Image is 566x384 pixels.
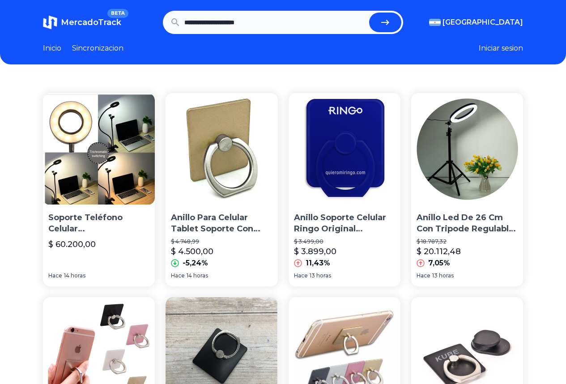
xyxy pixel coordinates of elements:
[48,272,62,279] span: Hace
[72,43,123,54] a: Sincronizacion
[183,258,208,269] p: -5,24%
[43,93,155,286] a: Soporte Teléfono Celular Luz De Anillo De Estudio FotograficSoporte Teléfono Celular [PERSON_NAME...
[411,93,523,205] img: Anillo Led De 26 Cm Con Tripode Regulable Y Soporte Celular
[417,245,461,258] p: $ 20.112,48
[48,238,96,251] p: $ 60.200,00
[43,93,155,205] img: Soporte Teléfono Celular Luz De Anillo De Estudio Fotografic
[43,43,61,54] a: Inicio
[417,272,430,279] span: Hace
[294,272,308,279] span: Hace
[417,238,518,245] p: $ 18.787,32
[289,93,400,286] a: Anillo Soporte Celular Ringo Original Antirrobo ColoresAnillo Soporte Celular Ringo Original Anti...
[306,258,330,269] p: 11,43%
[166,93,277,205] img: Anillo Para Celular Tablet Soporte Con Giro 360 Anti Robo
[171,238,272,245] p: $ 4.748,99
[429,19,441,26] img: Argentina
[64,272,85,279] span: 14 horas
[310,272,331,279] span: 13 horas
[294,238,395,245] p: $ 3.499,00
[61,17,121,27] span: MercadoTrack
[428,258,450,269] p: 7,05%
[187,272,208,279] span: 14 horas
[289,93,400,205] img: Anillo Soporte Celular Ringo Original Antirrobo Colores
[171,245,213,258] p: $ 4.500,00
[411,93,523,286] a: Anillo Led De 26 Cm Con Tripode Regulable Y Soporte CelularAnillo Led De 26 Cm Con Tripode Regula...
[171,272,185,279] span: Hace
[417,212,518,235] p: Anillo Led De 26 Cm Con Tripode Regulable Y Soporte Celular
[107,9,128,18] span: BETA
[48,212,149,235] p: Soporte Teléfono Celular [PERSON_NAME] De Estudio Fotografic
[43,15,121,30] a: MercadoTrackBETA
[294,212,395,235] p: Anillo Soporte Celular Ringo Original Antirrobo Colores
[479,43,523,54] button: Iniciar sesion
[166,93,277,286] a: Anillo Para Celular Tablet Soporte Con Giro 360 Anti RoboAnillo Para Celular Tablet Soporte Con G...
[443,17,523,28] span: [GEOGRAPHIC_DATA]
[429,17,523,28] button: [GEOGRAPHIC_DATA]
[294,245,336,258] p: $ 3.899,00
[43,15,57,30] img: MercadoTrack
[432,272,454,279] span: 13 horas
[171,212,272,235] p: Anillo Para Celular Tablet Soporte Con Giro 360 Anti Robo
